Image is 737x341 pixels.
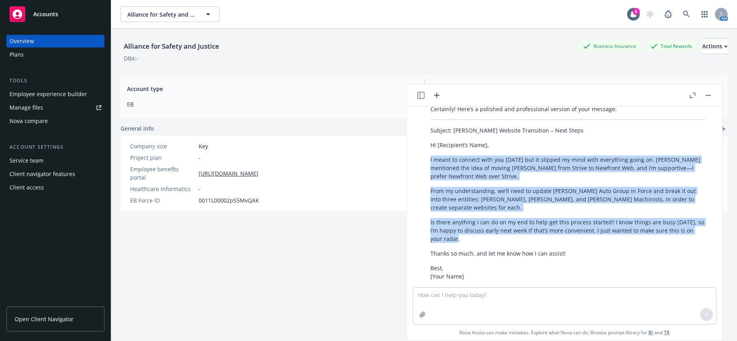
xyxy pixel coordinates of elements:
a: Start snowing [642,6,658,22]
a: Plans [6,48,104,61]
a: Employee experience builder [6,88,104,100]
a: [URL][DOMAIN_NAME] [199,169,258,178]
div: Company size [130,142,195,150]
div: Overview [9,35,34,47]
span: Key [199,142,208,150]
div: 5 [633,8,640,15]
div: Healthcare Informatics [130,185,195,193]
span: General info [121,124,154,133]
span: EB [127,100,415,108]
a: Nova compare [6,115,104,127]
span: Accounts [33,11,58,17]
a: Accounts [6,3,104,25]
p: Thanks so much, and let me know how I can assist! [430,249,705,258]
a: Client access [6,181,104,194]
a: Overview [6,35,104,47]
span: Account type [127,85,415,93]
span: Open Client Navigator [15,315,74,323]
p: Is there anything I can do on my end to help get this process started? I know things are busy [DA... [430,218,705,243]
span: - [199,153,201,162]
div: Project plan [130,153,195,162]
div: Alliance for Safety and Justice [121,41,222,51]
a: Client navigator features [6,168,104,180]
span: Alliance for Safety and Justice [127,10,196,19]
div: Employee benefits portal [130,165,195,182]
a: Report a Bug [660,6,676,22]
div: DBA: - [124,54,138,63]
div: Account settings [6,143,104,151]
div: Employee experience builder [9,88,87,100]
button: Alliance for Safety and Justice [121,6,220,22]
p: I meant to connect with you [DATE] but it slipped my mind with everything going on. [PERSON_NAME]... [430,155,705,180]
p: Best, [Your Name] [430,264,705,280]
p: Certainly! Here’s a polished and professional version of your message: [430,105,705,113]
a: Service team [6,154,104,167]
a: add [718,124,728,134]
div: EB Force ID [130,196,195,205]
div: Service team [9,154,44,167]
p: Hi [Recipient’s Name], [430,141,705,149]
p: From my understanding, we’ll need to update [PERSON_NAME] Auto Group in Force and break it out in... [430,187,705,212]
div: Plans [9,48,24,61]
a: Switch app [697,6,712,22]
a: TR [664,329,670,336]
a: Manage files [6,101,104,114]
span: 0011L00002pS5MvQAK [199,196,259,205]
span: - [199,185,201,193]
a: BI [648,329,653,336]
p: Subject: [PERSON_NAME] Website Transition – Next Steps [430,126,705,135]
div: Total Rewards [646,41,696,51]
div: Manage files [9,101,43,114]
div: Business Insurance [579,41,640,51]
div: Client navigator features [9,168,75,180]
div: Nova compare [9,115,48,127]
div: Client access [9,181,44,194]
button: Actions [702,38,728,54]
div: Actions [702,39,728,54]
span: Nova Assist can make mistakes. Explore what Nova can do: Browse prompt library for and [459,324,670,341]
a: Search [678,6,694,22]
div: Tools [6,77,104,85]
